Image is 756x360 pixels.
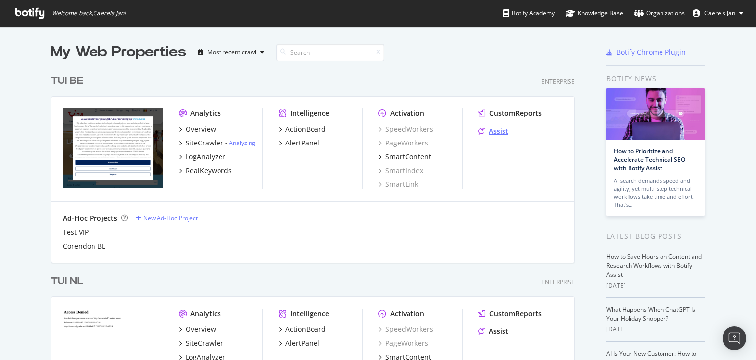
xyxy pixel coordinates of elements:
[390,309,424,319] div: Activation
[52,9,126,17] span: Welcome back, Caerels Jan !
[634,8,685,18] div: Organizations
[229,139,255,147] a: Analyzing
[390,108,424,118] div: Activation
[378,338,428,348] a: PageWorkers
[478,126,508,136] a: Assist
[489,309,542,319] div: CustomReports
[489,326,508,336] div: Assist
[190,108,221,118] div: Analytics
[616,47,686,57] div: Botify Chrome Plugin
[51,42,186,62] div: My Web Properties
[143,214,198,222] div: New Ad-Hoc Project
[385,152,431,162] div: SmartContent
[489,126,508,136] div: Assist
[194,44,268,60] button: Most recent crawl
[207,49,256,55] div: Most recent crawl
[378,166,423,176] a: SmartIndex
[179,124,216,134] a: Overview
[606,47,686,57] a: Botify Chrome Plugin
[63,214,117,223] div: Ad-Hoc Projects
[179,138,255,148] a: SiteCrawler- Analyzing
[290,108,329,118] div: Intelligence
[279,324,326,334] a: ActionBoard
[179,338,223,348] a: SiteCrawler
[63,241,106,251] a: Corendon BE
[378,138,428,148] a: PageWorkers
[51,274,87,288] a: TUI NL
[225,139,255,147] div: -
[179,324,216,334] a: Overview
[704,9,735,17] span: Caerels Jan
[606,325,705,334] div: [DATE]
[276,44,384,61] input: Search
[614,147,685,172] a: How to Prioritize and Accelerate Technical SEO with Botify Assist
[606,305,695,323] a: What Happens When ChatGPT Is Your Holiday Shopper?
[378,180,418,189] a: SmartLink
[63,227,89,237] a: Test VIP
[606,252,702,279] a: How to Save Hours on Content and Research Workflows with Botify Assist
[566,8,623,18] div: Knowledge Base
[279,338,319,348] a: AlertPanel
[179,152,225,162] a: LogAnalyzer
[51,274,83,288] div: TUI NL
[606,281,705,290] div: [DATE]
[63,108,163,188] img: tui.be
[378,124,433,134] a: SpeedWorkers
[136,214,198,222] a: New Ad-Hoc Project
[290,309,329,319] div: Intelligence
[503,8,555,18] div: Botify Academy
[186,124,216,134] div: Overview
[285,338,319,348] div: AlertPanel
[51,74,83,88] div: TUI BE
[186,138,223,148] div: SiteCrawler
[279,124,326,134] a: ActionBoard
[378,152,431,162] a: SmartContent
[478,108,542,118] a: CustomReports
[186,338,223,348] div: SiteCrawler
[186,152,225,162] div: LogAnalyzer
[285,138,319,148] div: AlertPanel
[378,324,433,334] a: SpeedWorkers
[279,138,319,148] a: AlertPanel
[614,177,697,209] div: AI search demands speed and agility, yet multi-step technical workflows take time and effort. Tha...
[186,166,232,176] div: RealKeywords
[190,309,221,319] div: Analytics
[723,326,746,350] div: Open Intercom Messenger
[285,124,326,134] div: ActionBoard
[489,108,542,118] div: CustomReports
[606,231,705,242] div: Latest Blog Posts
[478,326,508,336] a: Assist
[51,74,87,88] a: TUI BE
[606,73,705,84] div: Botify news
[685,5,751,21] button: Caerels Jan
[541,77,575,86] div: Enterprise
[179,166,232,176] a: RealKeywords
[478,309,542,319] a: CustomReports
[606,88,705,140] img: How to Prioritize and Accelerate Technical SEO with Botify Assist
[285,324,326,334] div: ActionBoard
[186,324,216,334] div: Overview
[541,278,575,286] div: Enterprise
